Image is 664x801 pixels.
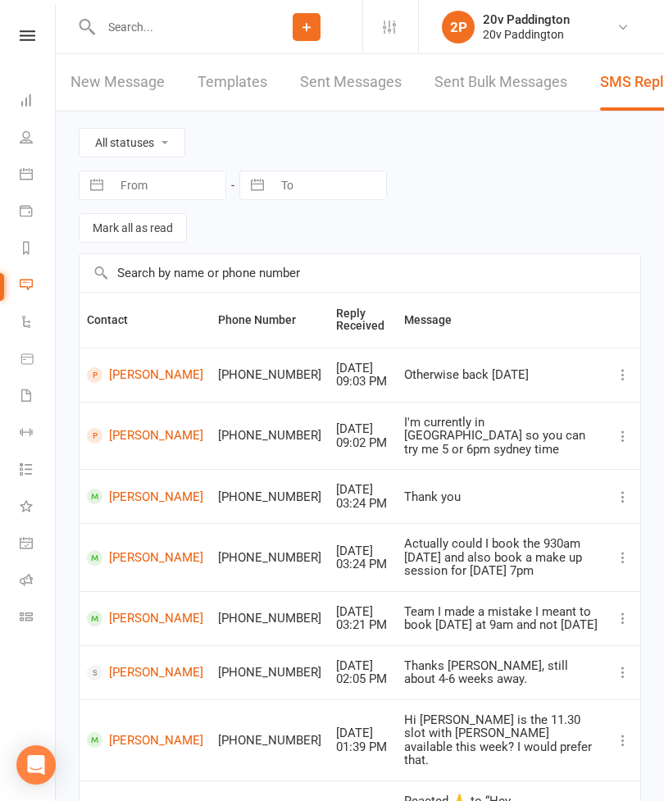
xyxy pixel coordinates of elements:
[87,489,203,504] a: [PERSON_NAME]
[336,497,389,511] div: 03:24 PM
[404,490,598,504] div: Thank you
[70,54,165,111] a: New Message
[211,293,329,348] th: Phone Number
[20,84,57,121] a: Dashboard
[218,666,321,680] div: [PHONE_NUMBER]
[404,713,598,767] div: Hi [PERSON_NAME] is the 11.30 slot with [PERSON_NAME] available this week? I would prefer that.
[442,11,475,43] div: 2P
[336,375,389,389] div: 09:03 PM
[87,732,203,748] a: [PERSON_NAME]
[20,600,57,637] a: Class kiosk mode
[336,436,389,450] div: 09:02 PM
[336,659,389,673] div: [DATE]
[483,27,570,42] div: 20v Paddington
[483,12,570,27] div: 20v Paddington
[336,618,389,632] div: 03:21 PM
[336,422,389,436] div: [DATE]
[20,342,57,379] a: Product Sales
[87,611,203,626] a: [PERSON_NAME]
[80,254,640,292] input: Search by name or phone number
[218,368,321,382] div: [PHONE_NUMBER]
[329,293,397,348] th: Reply Received
[397,293,606,348] th: Message
[336,740,389,754] div: 01:39 PM
[272,171,386,199] input: To
[404,605,598,632] div: Team I made a mistake I meant to book [DATE] at 9am and not [DATE]
[20,121,57,157] a: People
[20,526,57,563] a: General attendance kiosk mode
[336,672,389,686] div: 02:05 PM
[80,293,211,348] th: Contact
[300,54,402,111] a: Sent Messages
[336,483,389,497] div: [DATE]
[87,665,203,680] a: [PERSON_NAME]
[16,745,56,785] div: Open Intercom Messenger
[404,416,598,457] div: I'm currently in [GEOGRAPHIC_DATA] so you can try me 5 or 6pm sydney time
[218,490,321,504] div: [PHONE_NUMBER]
[218,734,321,748] div: [PHONE_NUMBER]
[434,54,567,111] a: Sent Bulk Messages
[87,428,203,444] a: [PERSON_NAME]
[20,563,57,600] a: Roll call kiosk mode
[218,429,321,443] div: [PHONE_NUMBER]
[336,558,389,571] div: 03:24 PM
[79,213,187,243] button: Mark all as read
[20,489,57,526] a: What's New
[96,16,251,39] input: Search...
[20,157,57,194] a: Calendar
[111,171,225,199] input: From
[336,726,389,740] div: [DATE]
[336,544,389,558] div: [DATE]
[404,537,598,578] div: Actually could I book the 930am [DATE] and also book a make up session for [DATE] 7pm
[198,54,267,111] a: Templates
[87,550,203,566] a: [PERSON_NAME]
[404,368,598,382] div: Otherwise back [DATE]
[336,362,389,375] div: [DATE]
[20,231,57,268] a: Reports
[218,612,321,626] div: [PHONE_NUMBER]
[87,367,203,383] a: [PERSON_NAME]
[20,194,57,231] a: Payments
[218,551,321,565] div: [PHONE_NUMBER]
[336,605,389,619] div: [DATE]
[404,659,598,686] div: Thanks [PERSON_NAME], still about 4-6 weeks away.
